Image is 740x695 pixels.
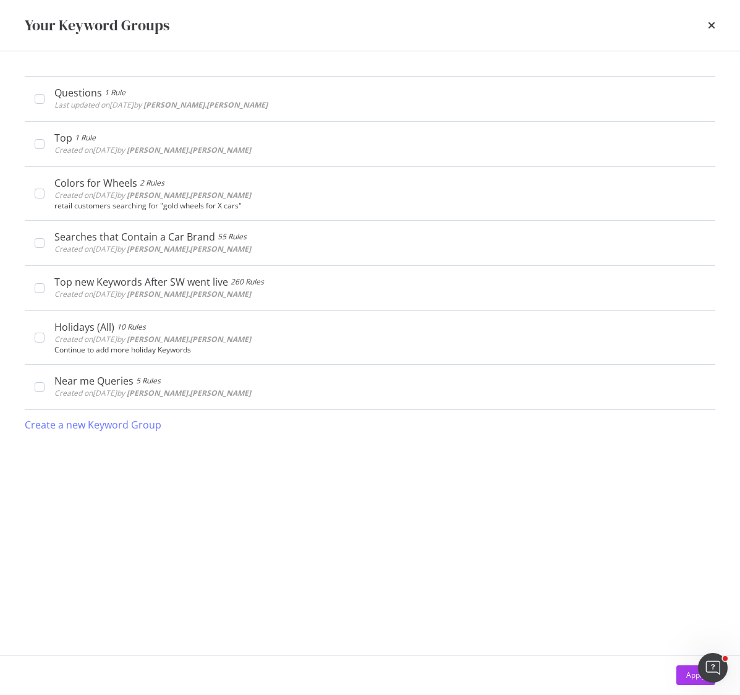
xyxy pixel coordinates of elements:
div: 5 Rules [136,375,161,387]
div: Create a new Keyword Group [25,418,161,432]
iframe: Intercom live chat [698,653,728,683]
div: 260 Rules [231,276,264,288]
div: Near me Queries [54,375,134,387]
div: 1 Rule [75,132,96,144]
b: [PERSON_NAME].[PERSON_NAME] [127,145,251,155]
div: Top [54,132,72,144]
b: [PERSON_NAME].[PERSON_NAME] [127,388,251,398]
b: [PERSON_NAME].[PERSON_NAME] [143,100,268,110]
div: Holidays (All) [54,321,114,333]
button: Apply [676,665,715,685]
div: Top new Keywords After SW went live [54,276,228,288]
b: [PERSON_NAME].[PERSON_NAME] [127,334,251,344]
div: retail customers searching for "gold wheels for X cars" [54,202,705,210]
b: [PERSON_NAME].[PERSON_NAME] [127,190,251,200]
div: Continue to add more holiday Keywords [54,346,705,354]
div: 1 Rule [104,87,125,99]
div: 10 Rules [117,321,146,333]
b: [PERSON_NAME].[PERSON_NAME] [127,289,251,299]
span: Created on [DATE] by [54,289,251,299]
span: Last updated on [DATE] by [54,100,268,110]
div: 55 Rules [218,231,247,243]
div: Colors for Wheels [54,177,137,189]
div: times [708,15,715,36]
span: Created on [DATE] by [54,334,251,344]
div: Searches that Contain a Car Brand [54,231,215,243]
button: Create a new Keyword Group [25,410,161,440]
div: Questions [54,87,102,99]
div: Your Keyword Groups [25,15,169,36]
span: Created on [DATE] by [54,244,251,254]
span: Created on [DATE] by [54,145,251,155]
div: 2 Rules [140,177,164,189]
div: Apply [686,670,705,680]
span: Created on [DATE] by [54,190,251,200]
b: [PERSON_NAME].[PERSON_NAME] [127,244,251,254]
span: Created on [DATE] by [54,388,251,398]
